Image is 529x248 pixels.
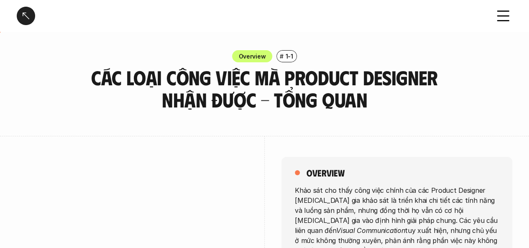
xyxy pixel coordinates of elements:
p: Overview [239,52,266,61]
p: 1-1 [285,52,293,61]
h5: overview [307,167,345,179]
h3: Các loại công việc mà Product Designer nhận được - Tổng quan [87,66,442,111]
h6: # [280,53,284,59]
em: Visual Communication [336,226,405,234]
